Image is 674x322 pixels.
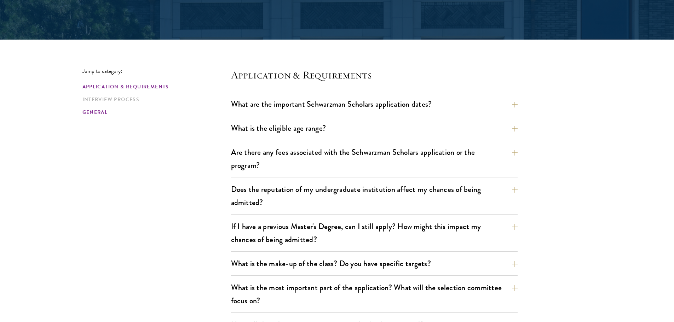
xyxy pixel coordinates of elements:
[231,280,518,309] button: What is the most important part of the application? What will the selection committee focus on?
[82,68,231,74] p: Jump to category:
[231,120,518,136] button: What is the eligible age range?
[82,83,227,90] a: Application & Requirements
[231,68,518,82] h4: Application & Requirements
[231,96,518,112] button: What are the important Schwarzman Scholars application dates?
[231,181,518,210] button: Does the reputation of my undergraduate institution affect my chances of being admitted?
[82,96,227,103] a: Interview Process
[231,218,518,247] button: If I have a previous Master's Degree, can I still apply? How might this impact my chances of bein...
[82,109,227,116] a: General
[231,256,518,271] button: What is the make-up of the class? Do you have specific targets?
[231,144,518,173] button: Are there any fees associated with the Schwarzman Scholars application or the program?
